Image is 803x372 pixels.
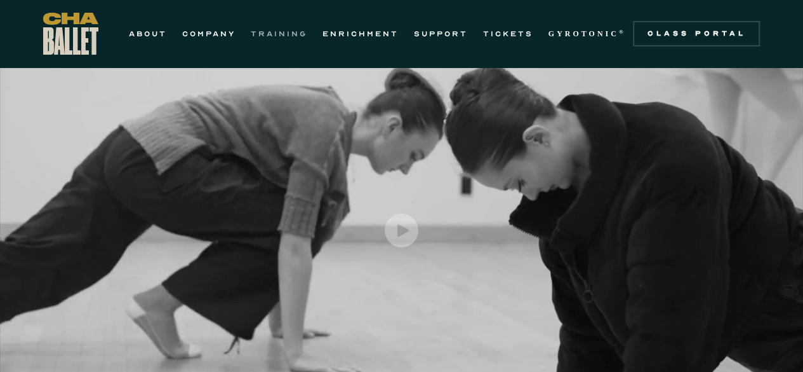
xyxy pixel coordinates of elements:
sup: ® [619,29,626,35]
a: COMPANY [182,26,236,41]
a: TRAINING [251,26,307,41]
a: ENRICHMENT [322,26,399,41]
a: SUPPORT [414,26,468,41]
a: ABOUT [129,26,167,41]
div: Class Portal [640,29,752,39]
a: TICKETS [483,26,533,41]
a: Class Portal [633,21,760,46]
strong: GYROTONIC [548,29,619,38]
a: home [43,13,98,55]
a: GYROTONIC® [548,26,626,41]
